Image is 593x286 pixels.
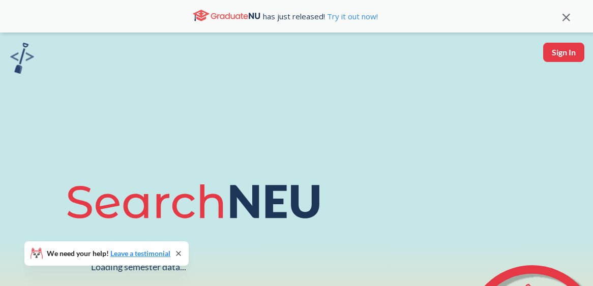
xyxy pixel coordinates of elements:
[325,11,378,21] a: Try it out now!
[110,249,170,258] a: Leave a testimonial
[91,261,186,273] div: Loading semester data...
[10,43,34,74] img: sandbox logo
[10,43,34,77] a: sandbox logo
[543,43,584,62] button: Sign In
[47,250,170,257] span: We need your help!
[263,11,378,22] span: has just released!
